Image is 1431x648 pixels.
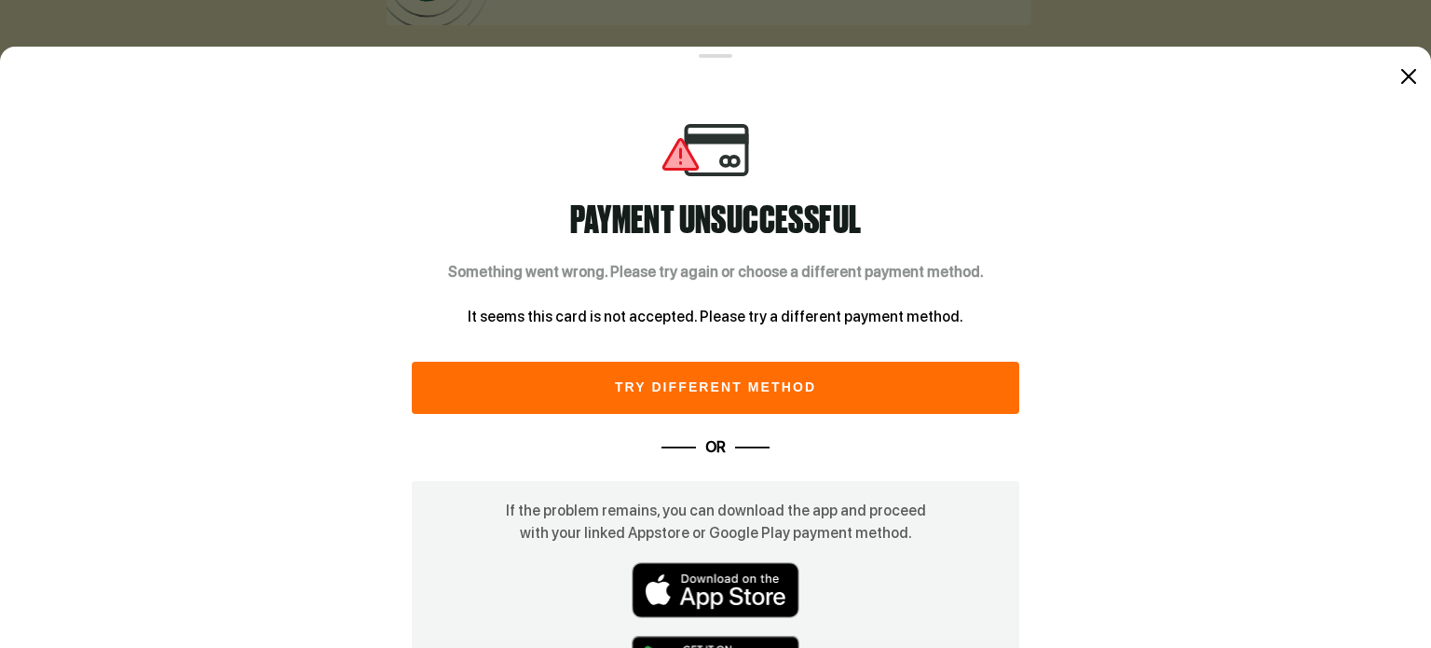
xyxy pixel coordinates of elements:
[657,121,775,179] img: icon
[632,562,799,618] img: google-play
[449,500,982,545] p: If the problem remains, you can download the app and proceed with your linked Appstore or Google ...
[661,436,770,459] span: OR
[412,362,1019,414] button: try different method
[570,201,862,239] h1: Payment unsuccessful
[448,261,984,283] p: Something went wrong. Please try again or choose a different payment method.
[468,306,963,328] p: It seems this card is not accepted. Please try a different payment method.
